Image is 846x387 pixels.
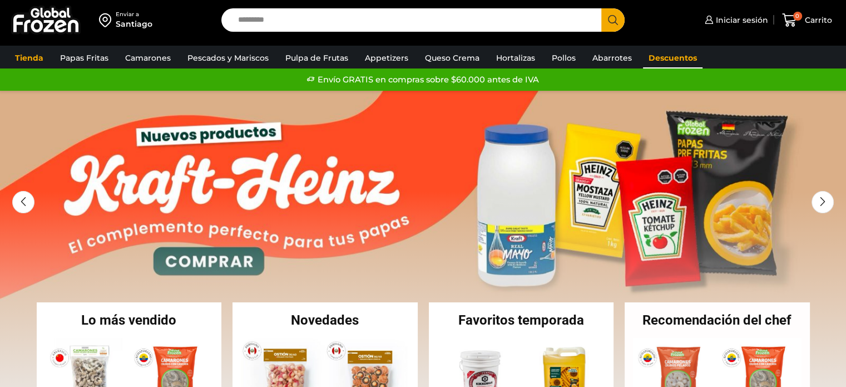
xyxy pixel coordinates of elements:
a: Camarones [120,47,176,68]
a: Abarrotes [587,47,637,68]
div: Santiago [116,18,152,30]
h2: Recomendación del chef [625,313,810,327]
a: Papas Fritas [55,47,114,68]
h2: Favoritos temporada [429,313,614,327]
button: Search button [601,8,625,32]
div: Enviar a [116,11,152,18]
div: Next slide [812,191,834,213]
h2: Lo más vendido [37,313,222,327]
span: Carrito [802,14,832,26]
a: Hortalizas [491,47,541,68]
h2: Novedades [232,313,418,327]
a: Pulpa de Frutas [280,47,354,68]
div: Previous slide [12,191,34,213]
a: Appetizers [359,47,414,68]
img: address-field-icon.svg [99,11,116,30]
a: Pescados y Mariscos [182,47,274,68]
a: Queso Crema [419,47,485,68]
a: Iniciar sesión [702,9,768,31]
a: Pollos [546,47,581,68]
span: 0 [793,12,802,21]
span: Iniciar sesión [713,14,768,26]
a: Descuentos [643,47,702,68]
a: Tienda [9,47,49,68]
a: 0 Carrito [779,7,835,33]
